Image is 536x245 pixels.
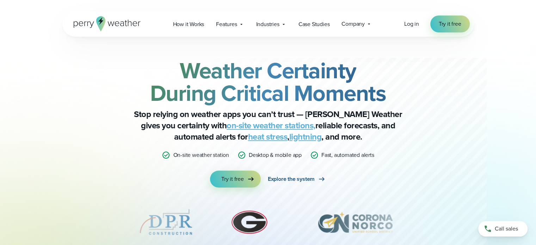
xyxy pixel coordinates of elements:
span: Try it free [439,20,461,28]
img: PGA.svg [48,204,104,240]
span: Company [341,20,365,28]
a: Call sales [478,221,528,237]
a: Explore the system [268,171,326,188]
span: How it Works [173,20,204,29]
img: Corona-Norco-Unified-School-District.svg [305,204,405,240]
span: Explore the system [268,175,315,183]
div: 6 of 12 [228,204,271,240]
span: Industries [256,20,279,29]
div: 5 of 12 [138,204,194,240]
span: Features [216,20,237,29]
span: Call sales [495,225,518,233]
p: On-site weather station [173,151,229,159]
a: Log in [404,20,419,28]
span: Try it free [221,175,244,183]
img: DPR-Construction.svg [138,204,194,240]
img: University-of-Georgia.svg [228,204,271,240]
a: Case Studies [292,17,336,31]
a: Try it free [430,16,470,32]
p: Desktop & mobile app [249,151,302,159]
p: Stop relying on weather apps you can’t trust — [PERSON_NAME] Weather gives you certainty with rel... [127,109,409,142]
div: 4 of 12 [48,204,104,240]
a: How it Works [167,17,210,31]
a: Try it free [210,171,261,188]
a: heat stress [248,130,288,143]
div: slideshow [98,204,439,243]
p: Fast, automated alerts [321,151,374,159]
strong: Weather Certainty During Critical Moments [150,54,386,110]
a: on-site weather stations, [227,119,315,132]
span: Case Studies [298,20,330,29]
a: lightning [289,130,322,143]
div: 7 of 12 [305,204,405,240]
